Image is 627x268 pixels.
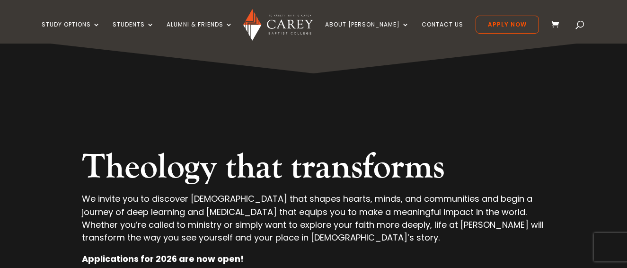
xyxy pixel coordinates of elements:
a: Alumni & Friends [167,21,233,44]
a: About [PERSON_NAME] [325,21,409,44]
a: Students [113,21,154,44]
h2: Theology that transforms [82,147,545,192]
a: Contact Us [422,21,463,44]
img: Carey Baptist College [243,9,313,41]
a: Apply Now [476,16,539,34]
a: Study Options [42,21,100,44]
p: We invite you to discover [DEMOGRAPHIC_DATA] that shapes hearts, minds, and communities and begin... [82,192,545,252]
strong: Applications for 2026 are now open! [82,253,244,265]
